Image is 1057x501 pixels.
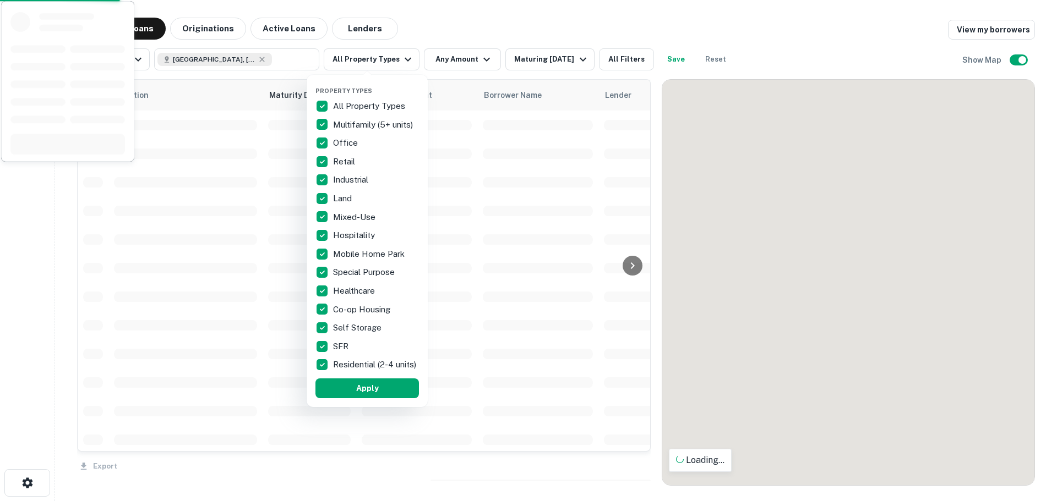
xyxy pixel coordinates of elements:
p: Mobile Home Park [333,247,407,261]
p: Retail [333,155,357,168]
p: Residential (2-4 units) [333,358,418,371]
p: Multifamily (5+ units) [333,118,415,131]
iframe: Chat Widget [1002,413,1057,466]
p: Land [333,192,354,205]
span: Property Types [315,87,372,94]
p: Self Storage [333,321,384,334]
p: Office [333,136,360,150]
p: SFR [333,340,351,353]
p: Special Purpose [333,266,397,279]
p: Mixed-Use [333,211,378,224]
p: Healthcare [333,284,377,298]
button: Apply [315,378,419,398]
p: Hospitality [333,229,377,242]
p: Co-op Housing [333,303,393,316]
p: All Property Types [333,100,407,113]
p: Industrial [333,173,371,186]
